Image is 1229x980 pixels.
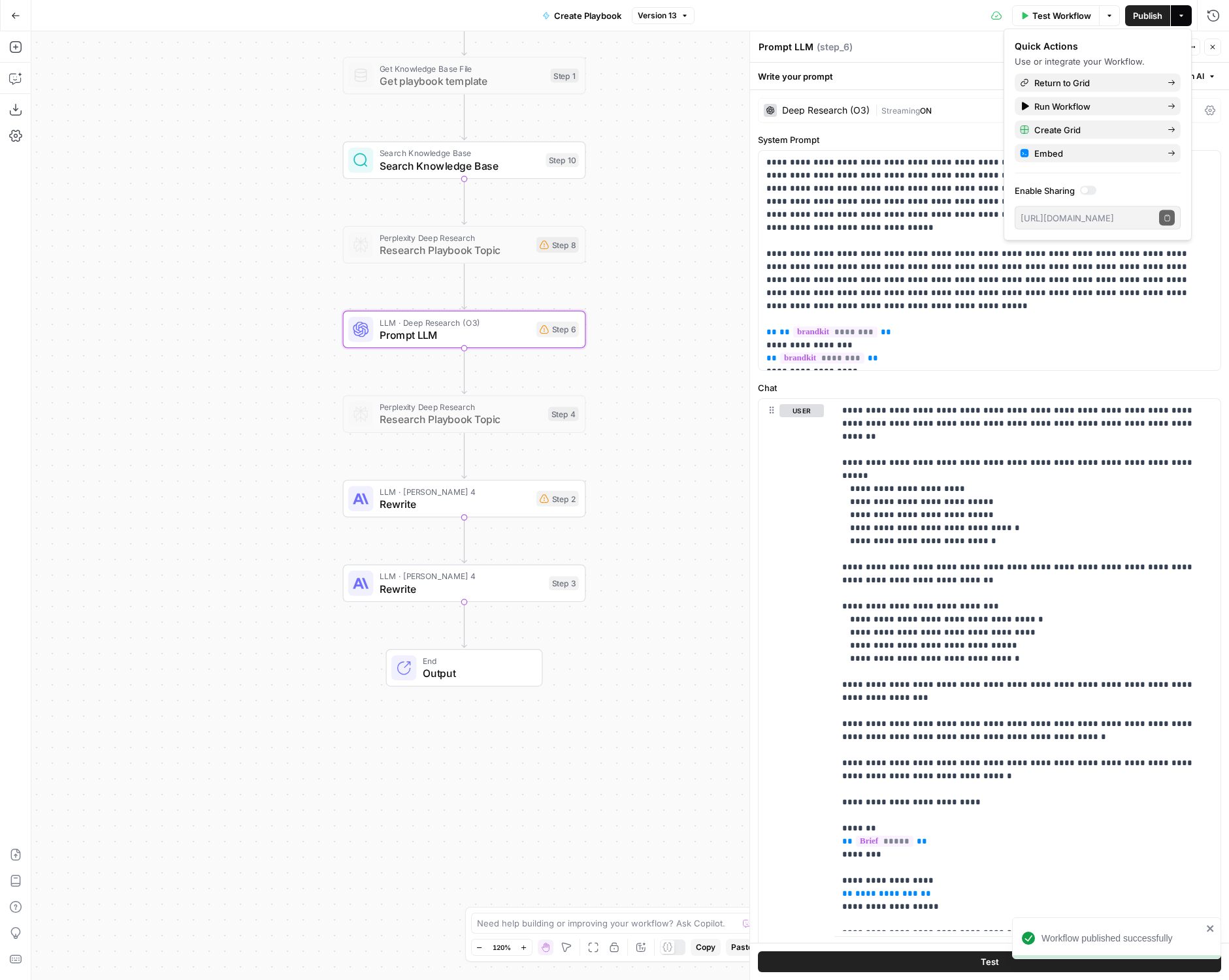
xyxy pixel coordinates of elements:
[423,655,529,667] span: End
[462,602,467,648] g: Edge from step_3 to end
[548,407,579,421] div: Step 4
[536,237,579,253] div: Step 8
[691,939,721,956] button: Copy
[1206,923,1215,934] button: close
[534,5,629,26] button: Create Playbook
[380,412,542,428] span: Research Playbook Topic
[462,433,467,479] g: Edge from step_4 to step_2
[380,316,530,328] span: LLM · Deep Research (O3)
[759,40,813,54] textarea: Prompt LLM
[759,399,824,962] div: user
[380,581,543,597] span: Rewrite
[696,941,715,953] span: Copy
[462,10,467,55] g: Edge from start to step_1
[981,955,999,968] span: Test
[343,565,586,603] div: LLM · [PERSON_NAME] 4RewriteStep 3
[423,665,529,681] span: Output
[380,496,530,512] span: Rewrite
[638,10,677,22] span: Version 13
[462,518,467,563] g: Edge from step_2 to step_3
[343,142,586,180] div: Search Knowledge BaseSearch Knowledge BaseStep 10
[493,942,511,953] span: 120%
[380,327,530,343] span: Prompt LLM
[343,480,586,518] div: LLM · [PERSON_NAME] 4RewriteStep 2
[1015,56,1145,67] span: Use or integrate your Workflow.
[380,242,530,258] span: Research Playbook Topic
[536,491,579,507] div: Step 2
[343,226,586,264] div: Perplexity Deep ResearchResearch Playbook TopicStep 8
[875,103,881,116] span: |
[551,69,579,83] div: Step 1
[462,348,467,394] g: Edge from step_6 to step_4
[554,9,621,22] span: Create Playbook
[343,57,586,95] div: Get Knowledge Base FileGet playbook templateStep 1
[817,40,853,54] span: ( step_6 )
[380,232,530,244] span: Perplexity Deep Research
[1125,5,1170,26] button: Publish
[1034,147,1157,160] span: Embed
[881,106,920,116] span: Streaming
[1034,123,1157,136] span: Create Grid
[380,401,542,413] span: Perplexity Deep Research
[343,395,586,433] div: Perplexity Deep ResearchResearch Playbook TopicStep 4
[380,485,530,498] span: LLM · [PERSON_NAME] 4
[1032,9,1091,22] span: Test Workflow
[462,95,467,140] g: Edge from step_1 to step_10
[343,311,586,349] div: LLM · Deep Research (O3)Prompt LLMStep 6
[726,939,758,956] button: Paste
[462,179,467,225] g: Edge from step_10 to step_8
[1041,932,1202,945] div: Workflow published successfully
[343,649,586,687] div: EndOutput
[920,106,932,116] span: ON
[1034,76,1157,89] span: Return to Grid
[1133,9,1162,22] span: Publish
[380,62,544,74] span: Get Knowledge Base File
[462,264,467,309] g: Edge from step_8 to step_6
[758,381,1221,394] label: Chat
[380,147,540,159] span: Search Knowledge Base
[380,73,544,89] span: Get playbook template
[750,63,1229,89] div: Write your prompt
[758,133,1221,146] label: System Prompt
[758,951,1221,972] button: Test
[549,577,579,591] div: Step 3
[1015,40,1181,53] div: Quick Actions
[632,7,695,24] button: Version 13
[779,404,824,417] button: user
[536,322,579,338] div: Step 6
[731,941,753,953] span: Paste
[782,106,870,115] div: Deep Research (O3)
[380,158,540,174] span: Search Knowledge Base
[546,153,578,168] div: Step 10
[1012,5,1100,26] button: Test Workflow
[1034,100,1157,113] span: Run Workflow
[1015,184,1181,197] label: Enable Sharing
[380,570,543,582] span: LLM · [PERSON_NAME] 4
